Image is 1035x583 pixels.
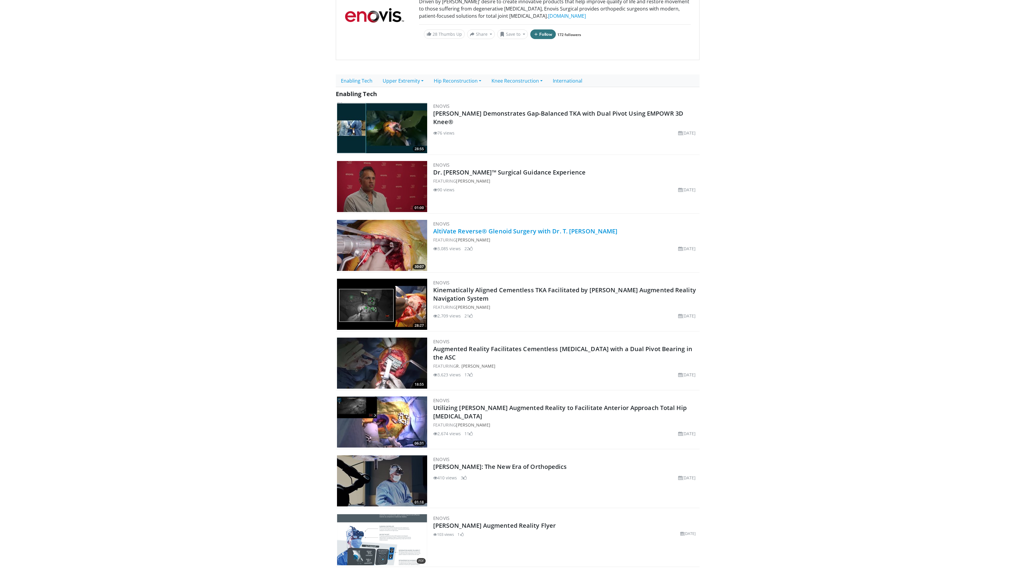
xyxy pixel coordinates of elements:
[337,338,427,389] a: 18:55
[678,475,696,481] li: [DATE]
[433,521,556,530] a: [PERSON_NAME] Augmented Reality Flyer
[433,162,450,168] a: Enovis
[433,372,461,378] li: 3,623 views
[337,536,427,542] a: PDF
[433,463,567,471] a: [PERSON_NAME]: The New Era of Orthopedics
[456,363,495,369] a: R. [PERSON_NAME]
[337,102,427,153] a: 28:55
[497,29,528,39] button: Save to
[464,430,473,437] li: 11
[433,475,457,481] li: 410 views
[678,313,696,319] li: [DATE]
[433,339,450,345] a: Enovis
[336,74,378,87] a: Enabling Tech
[413,323,426,328] span: 28:27
[486,74,548,87] a: Knee Reconstruction
[433,313,461,319] li: 2,709 views
[337,338,427,389] img: 4b9bff21-e45c-41f9-97e8-579b0d2683d8.300x170_q85_crop-smart_upscale.jpg
[678,245,696,252] li: [DATE]
[678,372,696,378] li: [DATE]
[337,455,427,506] img: b73f309c-6aad-40d7-aec4-c02273bec5ff.300x170_q85_crop-smart_upscale.jpg
[337,220,427,271] a: 30:07
[413,264,426,269] span: 30:07
[413,441,426,446] span: 06:31
[337,220,427,271] img: 1db4e5eb-402e-472b-8902-a12433474048.300x170_q85_crop-smart_upscale.jpg
[433,31,437,37] span: 28
[433,227,618,235] a: AltiVate Reverse® Glenoid Surgery with Dr. T. [PERSON_NAME]
[456,178,490,184] a: [PERSON_NAME]
[337,514,427,565] img: 49dbc211-64b4-4f98-a1c4-ea9ea13e3a56.png.300x170_q85_crop-smart_upscale.png
[413,499,426,505] span: 01:18
[433,422,698,428] div: FEATURING
[433,168,586,176] a: Dr. [PERSON_NAME]™ Surgical Guidance Experience
[433,515,450,521] a: Enovis
[433,430,461,437] li: 2,674 views
[548,74,587,87] a: International
[433,280,450,286] a: Enovis
[433,245,461,252] li: 3,085 views
[418,559,424,563] small: PDF
[433,532,454,538] li: 103 views
[678,130,696,136] li: [DATE]
[337,279,427,330] a: 28:27
[433,178,698,184] div: FEATURING
[548,13,586,19] a: [DOMAIN_NAME]
[337,279,427,330] img: c9ff072b-fb29-474b-9468-fe1ef3588e05.300x170_q85_crop-smart_upscale.jpg
[433,304,698,310] div: FEATURING
[433,363,698,369] div: FEATURING
[464,372,473,378] li: 17
[433,286,696,302] a: Kinematically Aligned Cementless TKA Facilitated by [PERSON_NAME] Augmented Reality Navigation Sy...
[530,29,556,39] button: Follow
[557,32,581,37] a: 172 followers
[336,90,377,98] span: Enabling Tech
[680,531,696,537] li: [DATE]
[337,161,427,212] a: 01:00
[456,422,490,428] a: [PERSON_NAME]
[337,396,427,448] img: 7dbc0d68-c1fc-419d-9ba5-0969a103abb4.300x170_q85_crop-smart_upscale.jpg
[433,237,698,243] div: FEATURING
[413,382,426,387] span: 18:55
[378,74,429,87] a: Upper Extremity
[413,205,426,211] span: 01:00
[433,404,687,420] a: Utilizing [PERSON_NAME] Augmented Reality to Facilitate Anterior Approach Total Hip [MEDICAL_DATA]
[433,103,450,109] a: Enovis
[464,245,473,252] li: 22
[433,456,450,462] a: Enovis
[456,237,490,243] a: [PERSON_NAME]
[429,74,486,87] a: Hip Reconstruction
[433,345,692,361] a: Augmented Reality Facilitates Cementless [MEDICAL_DATA] with a Dual Pivot Bearing in the ASC
[337,455,427,506] a: 01:18
[337,102,427,153] img: f2eb7e46-0718-475a-8f7c-ce1e319aa5a8.300x170_q85_crop-smart_upscale.jpg
[433,130,455,136] li: 76 views
[433,397,450,403] a: Enovis
[337,161,427,212] img: 626b3177-d34f-44a1-b0fd-09e8a1a070c8.300x170_q85_crop-smart_upscale.jpg
[413,146,426,152] span: 28:55
[678,187,696,193] li: [DATE]
[678,430,696,437] li: [DATE]
[433,187,455,193] li: 90 views
[467,29,495,39] button: Share
[424,29,465,39] a: 28 Thumbs Up
[464,313,473,319] li: 21
[461,475,467,481] li: 3
[337,396,427,448] a: 06:31
[433,109,684,126] a: [PERSON_NAME] Demonstrates Gap-Balanced TKA with Dual Pivot Using EMPOWR 3D Knee®
[456,304,490,310] a: [PERSON_NAME]
[433,221,450,227] a: Enovis
[458,532,460,537] span: 1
